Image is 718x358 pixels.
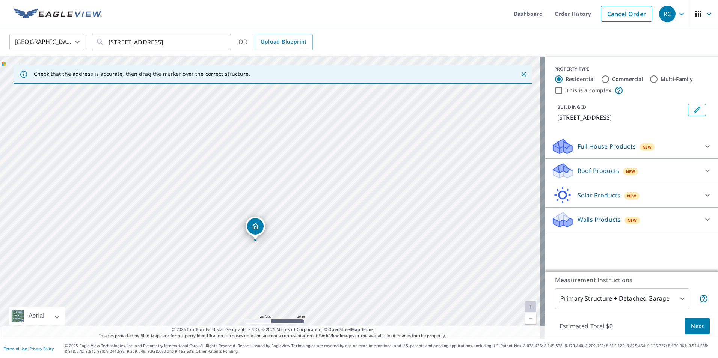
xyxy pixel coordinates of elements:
button: Close [519,69,529,79]
p: [STREET_ADDRESS] [557,113,685,122]
p: Roof Products [578,166,619,175]
p: Check that the address is accurate, then drag the marker over the correct structure. [34,71,250,77]
div: Walls ProductsNew [551,211,712,229]
span: Upload Blueprint [261,37,306,47]
span: Your report will include the primary structure and a detached garage if one exists. [699,294,708,303]
div: PROPERTY TYPE [554,66,709,72]
div: Solar ProductsNew [551,186,712,204]
div: Primary Structure + Detached Garage [555,288,689,309]
div: Roof ProductsNew [551,162,712,180]
label: Residential [566,75,595,83]
a: Current Level 20, Zoom Out [525,313,536,324]
span: © 2025 TomTom, Earthstar Geographics SIO, © 2025 Microsoft Corporation, © [172,326,374,333]
a: Terms of Use [4,346,27,351]
div: OR [238,34,313,50]
p: Measurement Instructions [555,275,708,284]
img: EV Logo [14,8,102,20]
div: Full House ProductsNew [551,137,712,155]
button: Next [685,318,710,335]
div: [GEOGRAPHIC_DATA] [9,32,84,53]
span: New [626,168,635,174]
p: Estimated Total: $0 [554,318,619,334]
div: Aerial [9,307,65,325]
span: New [627,217,637,223]
a: Upload Blueprint [255,34,312,50]
a: OpenStreetMap [328,326,360,332]
div: RC [659,6,676,22]
span: Next [691,322,704,331]
p: BUILDING ID [557,104,586,110]
label: This is a complex [566,87,611,94]
label: Commercial [612,75,643,83]
div: Aerial [26,307,47,325]
p: | [4,346,54,351]
a: Cancel Order [601,6,652,22]
p: © 2025 Eagle View Technologies, Inc. and Pictometry International Corp. All Rights Reserved. Repo... [65,343,714,354]
p: Solar Products [578,191,620,200]
label: Multi-Family [661,75,693,83]
p: Full House Products [578,142,636,151]
span: New [643,144,652,150]
a: Terms [361,326,374,332]
input: Search by address or latitude-longitude [109,32,216,53]
a: Current Level 20, Zoom In Disabled [525,301,536,313]
a: Privacy Policy [29,346,54,351]
p: Walls Products [578,215,621,224]
button: Edit building 1 [688,104,706,116]
span: New [627,193,637,199]
div: Dropped pin, building 1, Residential property, 9 Skyline Ter Danbury, CT 06810 [246,217,265,240]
